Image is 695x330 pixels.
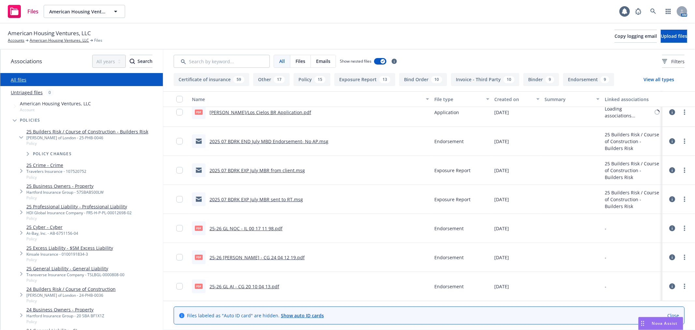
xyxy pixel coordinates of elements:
span: American Housing Ventures, LLC [8,29,91,37]
div: 10 [431,76,442,83]
a: American Housing Ventures, LLC [30,37,89,43]
div: Linked associations [605,96,660,103]
span: Policy [26,195,104,201]
input: Search by keyword... [174,55,270,68]
span: Policy [26,216,132,221]
button: Invoice - Third Party [451,73,519,86]
div: Summary [545,96,593,103]
span: [DATE] [495,109,509,116]
a: more [681,253,688,261]
div: [PERSON_NAME] of London - 25-PHB-0046 [26,135,148,141]
span: Files labeled as "Auto ID card" are hidden. [187,312,324,319]
a: 24 Business Owners - Property [26,306,104,313]
a: 25-26 GL NOC - IL 00 17 11 98.pdf [210,225,282,232]
span: Filters [671,58,685,65]
div: 9 [545,76,554,83]
div: [PERSON_NAME] of London - 24-PHB-0036 [26,292,116,298]
span: Policy [26,319,104,324]
span: Endorsement [434,138,464,145]
button: Created on [492,91,542,107]
a: Show auto ID cards [281,312,324,319]
button: Other [253,73,290,86]
span: Policies [20,118,40,122]
span: Show nested files [340,58,371,64]
button: Summary [542,91,602,107]
div: Transverse Insurance Company - TSLBGL-0000808-00 [26,272,124,277]
div: Drag to move [639,317,647,330]
span: Files [296,58,305,65]
a: Files [5,2,41,21]
span: Policy [26,257,113,262]
span: Policy [26,277,124,283]
a: Close [667,312,679,319]
button: Copy logging email [615,30,657,43]
div: 25 Builders Risk / Course of Construction - Builders Risk [605,131,660,152]
div: - [605,225,606,232]
span: Policy [26,141,148,146]
a: Switch app [662,5,675,18]
div: 25 Builders Risk / Course of Construction - Builders Risk [605,160,660,181]
input: Toggle Row Selected [176,138,183,144]
div: 13 [379,76,390,83]
a: 25 Builders Risk / Course of Construction - Builders Risk [26,128,148,135]
a: 25 Business Owners - Property [26,183,104,189]
a: more [681,137,688,145]
span: Application [434,109,459,116]
a: 25 General Liability - General Liability [26,265,124,272]
span: Files [94,37,102,43]
a: 25 Professional Liability - Professional Liability [26,203,132,210]
span: Endorsement [434,254,464,261]
a: 25-26 GL AI - CG 20 10 04 13.pdf [210,283,279,290]
a: 25 Cyber - Cyber [26,224,78,231]
div: 17 [274,76,285,83]
span: Exposure Report [434,196,471,203]
span: Upload files [661,33,687,39]
button: File type [432,91,492,107]
a: more [681,224,688,232]
input: Toggle Row Selected [176,225,183,232]
button: Exposure Report [334,73,395,86]
div: Search [130,55,152,67]
a: more [681,282,688,290]
a: All files [11,77,26,83]
button: Binder [523,73,559,86]
input: Toggle Row Selected [176,196,183,202]
div: Hartford Insurance Group - 20 SBA BF1X1Z [26,313,104,319]
div: 15 [314,76,326,83]
a: 2025 07 BDRK EXP July MBR from client.msg [210,167,305,173]
span: Nova Assist [652,321,678,326]
div: Hartford Insurance Group - 57SBABS00LW [26,189,104,195]
span: American Housing Ventures, LLC [49,8,106,15]
a: 25 Crime - Crime [26,162,86,169]
div: File type [434,96,482,103]
a: Untriaged files [11,89,43,96]
a: Report a Bug [632,5,645,18]
span: All [279,58,285,65]
input: Toggle Row Selected [176,254,183,261]
button: Certificate of insurance [174,73,249,86]
button: Endorsement [563,73,614,86]
div: 25 Builders Risk / Course of Construction - Builders Risk [605,189,660,210]
input: Toggle Row Selected [176,109,183,115]
svg: Search [130,59,135,64]
span: [DATE] [495,283,509,290]
div: At-Bay, Inc. - AB-6751156-04 [26,231,78,236]
button: View all types [633,73,685,86]
span: [DATE] [495,225,509,232]
button: Nova Assist [638,317,683,330]
div: 9 [601,76,609,83]
span: Exposure Report [434,167,471,174]
input: Select all [176,96,183,102]
button: American Housing Ventures, LLC [44,5,125,18]
div: Created on [495,96,532,103]
a: more [681,195,688,203]
a: 2025 07 BDRK EXP July MBR sent to RT.msg [210,196,303,202]
span: Emails [316,58,330,65]
div: Travelers Insurance - 107520752 [26,169,86,174]
button: Bind Order [399,73,447,86]
button: Policy [294,73,330,86]
span: Policy [26,236,78,242]
span: Policy changes [33,152,72,156]
span: [DATE] [495,138,509,145]
span: pdf [195,226,203,231]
